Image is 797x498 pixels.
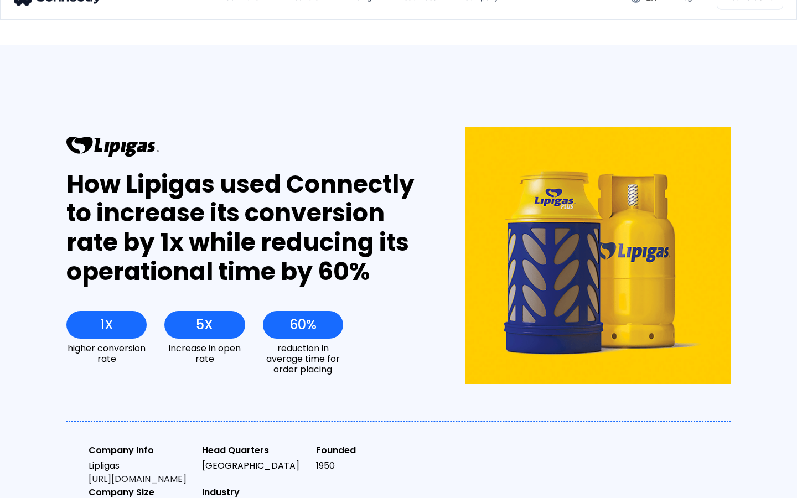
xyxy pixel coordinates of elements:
div: 1X [100,317,113,333]
div: [GEOGRAPHIC_DATA] [202,459,307,473]
div: higher conversion rate [66,343,147,364]
div: Lipligas [89,459,193,486]
div: 60% [289,317,317,333]
aside: Language selected: English [11,479,66,494]
div: How Lipigas used Connectly to increase its conversion rate by 1x while reducing its operational t... [66,170,425,287]
div: reduction in average time for order placing [263,343,343,375]
div: Company Info [89,444,193,457]
div: 1950 [316,459,421,473]
div: Founded [316,444,421,457]
div: Head Quarters [202,444,307,457]
div: 5X [196,317,213,333]
a: [URL][DOMAIN_NAME] [89,473,187,485]
ul: Language list [22,479,66,494]
div: increase in open rate [164,343,245,364]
